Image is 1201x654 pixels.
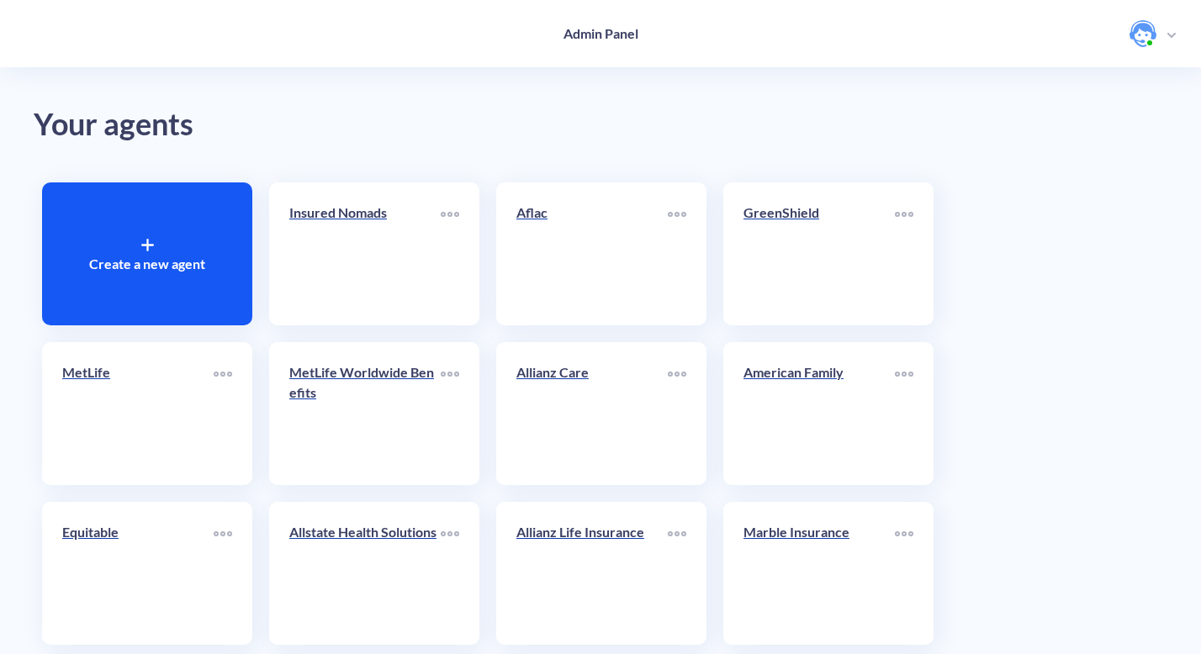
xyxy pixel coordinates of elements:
button: user photo [1121,18,1184,49]
p: Insured Nomads [289,203,441,223]
p: Allstate Health Solutions [289,522,441,542]
div: Your agents [34,101,1167,149]
h4: Admin Panel [563,25,638,41]
p: Aflac [516,203,668,223]
a: Aflac [516,203,668,305]
p: Allianz Life Insurance [516,522,668,542]
img: user photo [1130,20,1156,47]
p: MetLife Worldwide Benefits [289,362,441,403]
p: MetLife [62,362,214,382]
a: American Family [743,362,895,465]
p: Create a new agent [89,254,205,274]
a: MetLife [62,362,214,465]
a: Marble Insurance [743,522,895,625]
a: Insured Nomads [289,203,441,305]
a: Allianz Life Insurance [516,522,668,625]
a: Allianz Care [516,362,668,465]
p: Allianz Care [516,362,668,382]
a: Equitable [62,522,214,625]
p: Marble Insurance [743,522,895,542]
a: Allstate Health Solutions [289,522,441,625]
p: Equitable [62,522,214,542]
p: GreenShield [743,203,895,223]
p: American Family [743,362,895,382]
a: GreenShield [743,203,895,305]
a: MetLife Worldwide Benefits [289,362,441,465]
